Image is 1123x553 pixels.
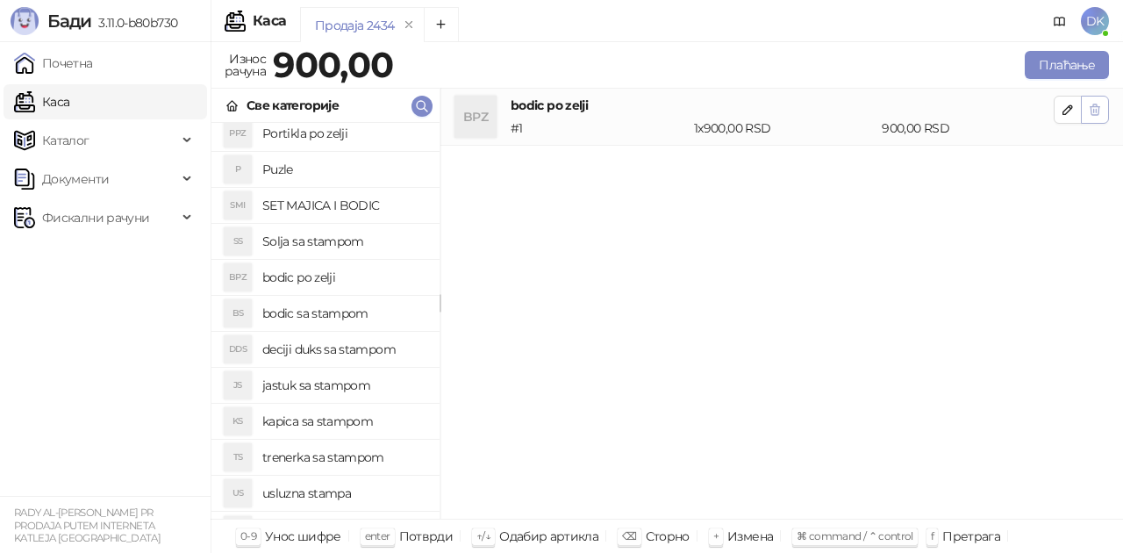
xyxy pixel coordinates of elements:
[262,516,426,544] h4: zeka sa stampom
[211,123,440,519] div: grid
[1081,7,1109,35] span: DK
[727,525,773,548] div: Измена
[262,191,426,219] h4: SET MAJICA I BODIC
[262,119,426,147] h4: Portikla po zelji
[224,227,252,255] div: SS
[14,46,93,81] a: Почетна
[224,191,252,219] div: SMI
[224,155,252,183] div: P
[224,407,252,435] div: KS
[262,407,426,435] h4: kapica sa stampom
[47,11,91,32] span: Бади
[507,118,690,138] div: # 1
[1046,7,1074,35] a: Документација
[42,123,89,158] span: Каталог
[365,529,390,542] span: enter
[476,529,490,542] span: ↑/↓
[1025,51,1109,79] button: Плаћање
[942,525,1000,548] div: Претрага
[42,162,109,197] span: Документи
[511,96,1054,115] h4: bodic po zelji
[931,529,933,542] span: f
[247,96,339,115] div: Све категорије
[11,7,39,35] img: Logo
[240,529,256,542] span: 0-9
[713,529,719,542] span: +
[224,335,252,363] div: DDS
[224,479,252,507] div: US
[262,443,426,471] h4: trenerka sa stampom
[273,43,393,86] strong: 900,00
[499,525,598,548] div: Одабир артикла
[262,155,426,183] h4: Puzle
[262,335,426,363] h4: deciji duks sa stampom
[14,84,69,119] a: Каса
[224,119,252,147] div: PPZ
[424,7,459,42] button: Add tab
[454,96,497,138] div: BPZ
[262,479,426,507] h4: usluzna stampa
[878,118,1057,138] div: 900,00 RSD
[262,227,426,255] h4: Solja sa stampom
[262,263,426,291] h4: bodic po zelji
[253,14,286,28] div: Каса
[42,200,149,235] span: Фискални рачуни
[224,299,252,327] div: BS
[646,525,690,548] div: Сторно
[397,18,420,32] button: remove
[622,529,636,542] span: ⌫
[265,525,341,548] div: Унос шифре
[315,16,394,35] div: Продаја 2434
[224,371,252,399] div: JS
[262,299,426,327] h4: bodic sa stampom
[224,516,252,544] div: ZS
[14,506,161,544] small: RADY AL-[PERSON_NAME] PR PRODAJA PUTEM INTERNETA KATLEJA [GEOGRAPHIC_DATA]
[262,371,426,399] h4: jastuk sa stampom
[224,443,252,471] div: TS
[221,47,269,83] div: Износ рачуна
[690,118,878,138] div: 1 x 900,00 RSD
[797,529,913,542] span: ⌘ command / ⌃ control
[399,525,454,548] div: Потврди
[224,263,252,291] div: BPZ
[91,15,177,31] span: 3.11.0-b80b730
